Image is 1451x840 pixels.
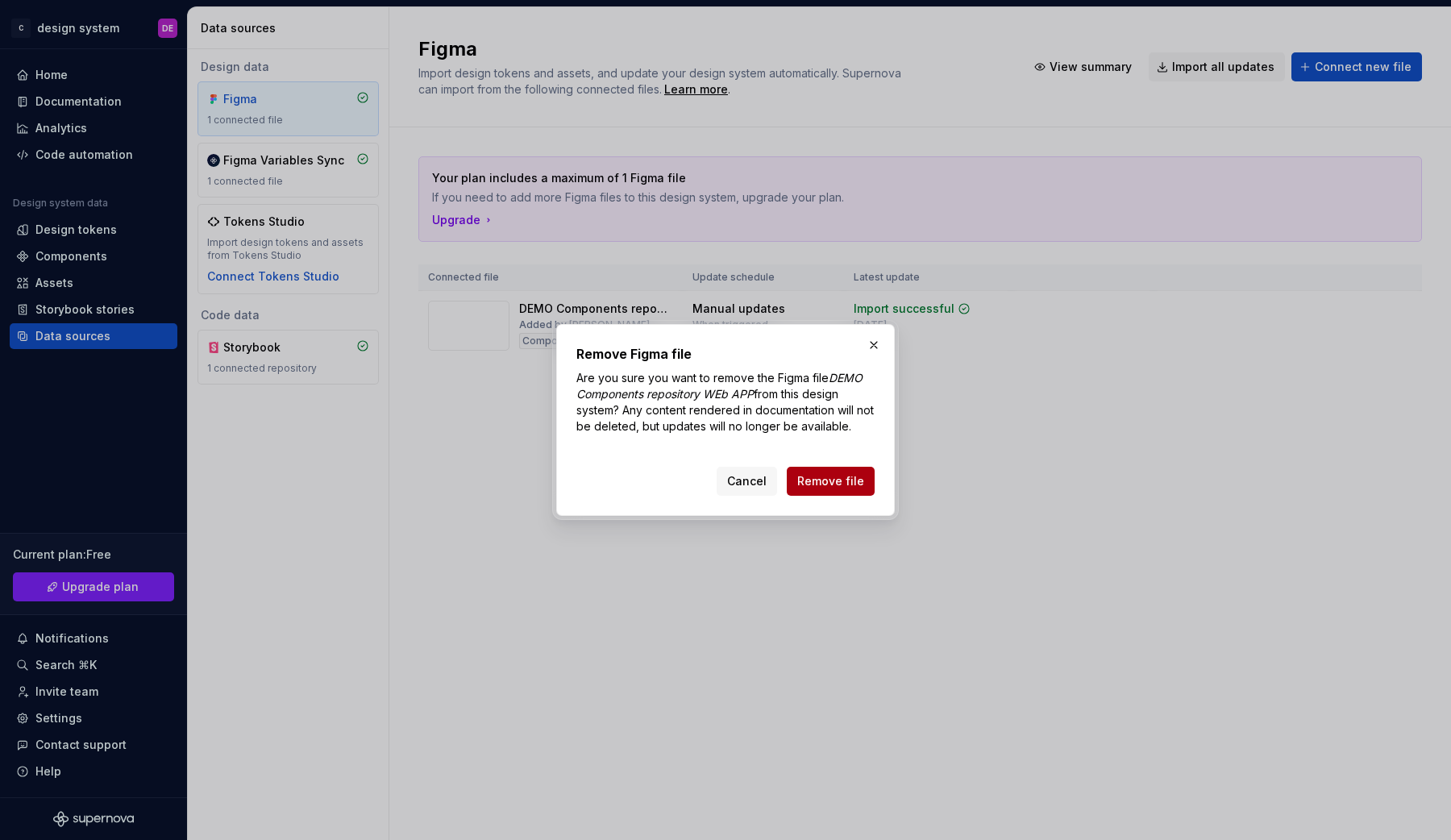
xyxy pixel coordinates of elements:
span: Remove file [797,473,864,489]
button: Remove file [787,467,875,496]
p: Are you sure you want to remove the Figma file from this design system? Any content rendered in d... [576,370,875,435]
button: Cancel [717,467,777,496]
span: Cancel [727,473,767,489]
h2: Remove Figma file [576,344,875,364]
